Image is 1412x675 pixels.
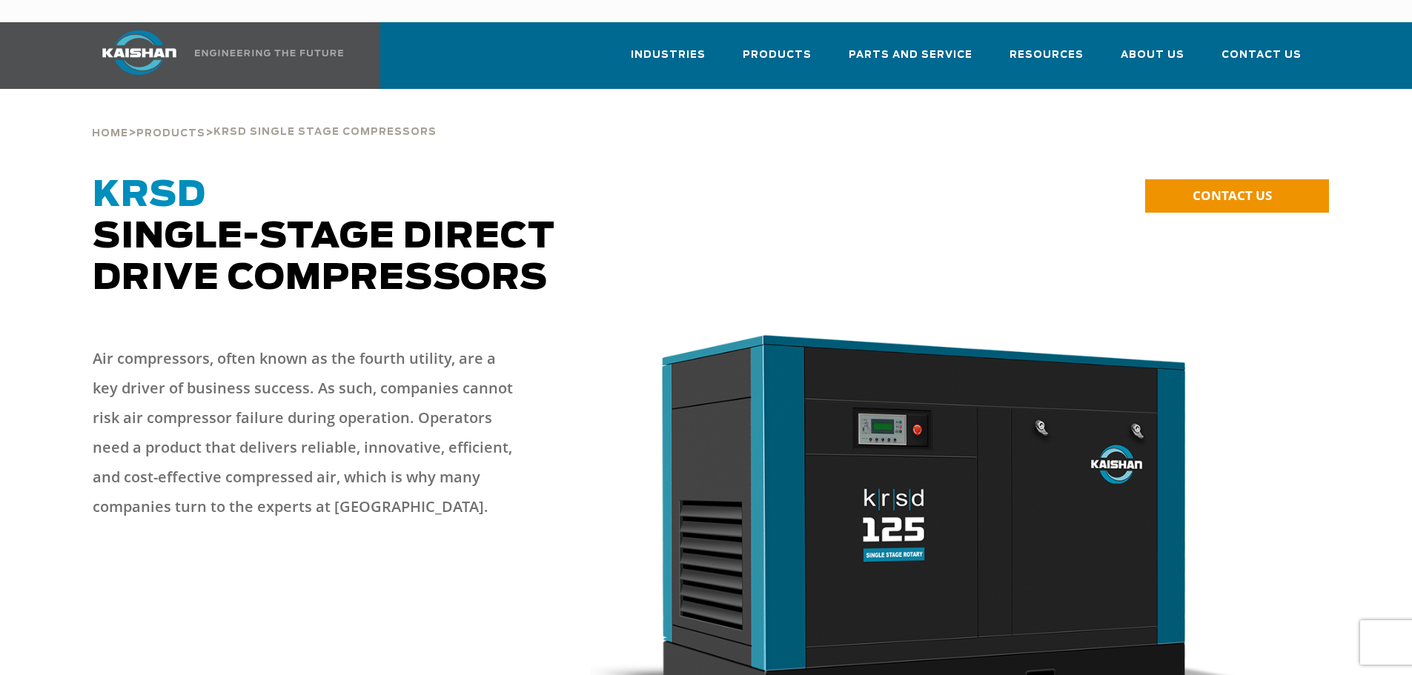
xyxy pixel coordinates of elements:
span: Contact Us [1222,47,1302,64]
div: > > [92,89,437,145]
span: KRSD [93,178,206,213]
a: Resources [1010,36,1084,86]
a: Home [92,126,128,139]
span: Products [743,47,812,64]
span: Industries [631,47,706,64]
span: Parts and Service [849,47,972,64]
span: CONTACT US [1193,187,1272,204]
a: Contact Us [1222,36,1302,86]
a: Parts and Service [849,36,972,86]
a: About Us [1121,36,1184,86]
p: Air compressors, often known as the fourth utility, are a key driver of business success. As such... [93,344,523,522]
span: Products [136,129,205,139]
a: Industries [631,36,706,86]
a: Products [743,36,812,86]
a: Kaishan USA [84,22,346,89]
span: Home [92,129,128,139]
span: Resources [1010,47,1084,64]
span: Single-Stage Direct Drive Compressors [93,178,555,296]
img: Engineering the future [195,50,343,56]
span: About Us [1121,47,1184,64]
span: krsd single stage compressors [213,127,437,137]
img: kaishan logo [84,30,195,75]
a: CONTACT US [1145,179,1329,213]
a: Products [136,126,205,139]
